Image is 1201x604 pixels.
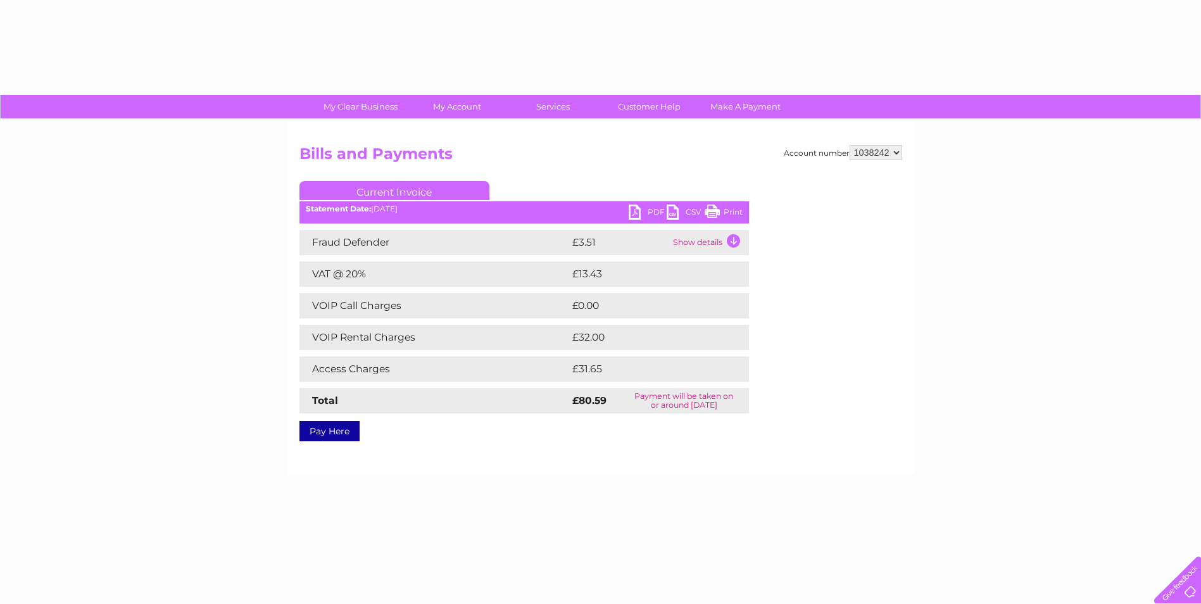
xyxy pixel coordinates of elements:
a: CSV [667,204,705,223]
td: £13.43 [569,261,722,287]
a: PDF [629,204,667,223]
td: VAT @ 20% [299,261,569,287]
td: £31.65 [569,356,722,382]
div: Account number [784,145,902,160]
td: Payment will be taken on or around [DATE] [619,388,749,413]
td: £3.51 [569,230,670,255]
a: Current Invoice [299,181,489,200]
td: Show details [670,230,749,255]
a: My Clear Business [308,95,413,118]
td: VOIP Call Charges [299,293,569,318]
td: £32.00 [569,325,724,350]
td: Fraud Defender [299,230,569,255]
a: Customer Help [597,95,701,118]
a: Print [705,204,743,223]
a: My Account [405,95,509,118]
a: Make A Payment [693,95,798,118]
td: Access Charges [299,356,569,382]
div: [DATE] [299,204,749,213]
strong: Total [312,394,338,406]
h2: Bills and Payments [299,145,902,169]
td: VOIP Rental Charges [299,325,569,350]
a: Services [501,95,605,118]
a: Pay Here [299,421,360,441]
strong: £80.59 [572,394,607,406]
td: £0.00 [569,293,720,318]
b: Statement Date: [306,204,371,213]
